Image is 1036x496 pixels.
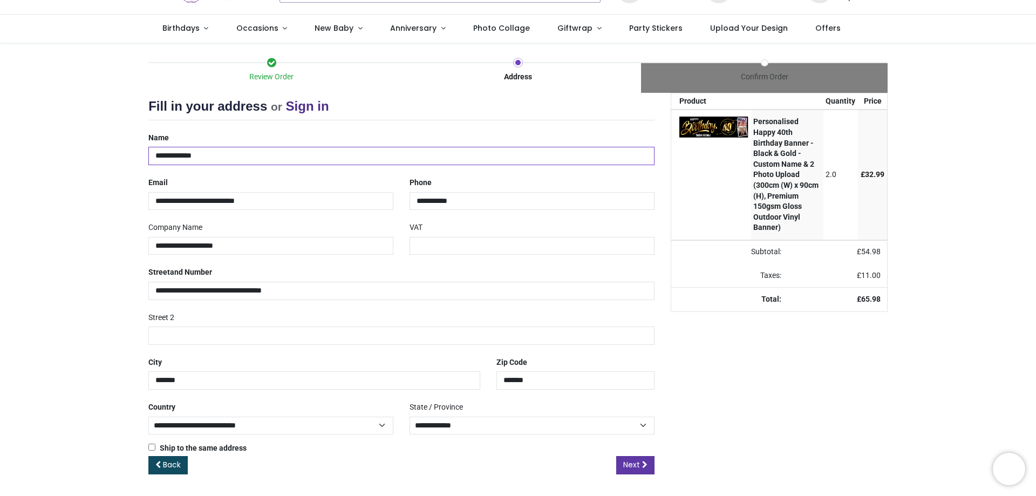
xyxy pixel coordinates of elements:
iframe: Brevo live chat [993,453,1025,485]
th: Price [858,93,887,110]
span: 32.99 [865,170,884,179]
label: City [148,354,162,372]
strong: Personalised Happy 40th Birthday Banner - Black & Gold - Custom Name & 2 Photo Upload (300cm (W) ... [753,117,819,232]
small: or [271,100,282,113]
span: Fill in your address [148,99,267,113]
td: Taxes: [671,264,788,288]
a: Back [148,456,188,474]
a: Sign in [286,99,329,113]
span: New Baby [315,23,353,33]
span: Giftwrap [557,23,592,33]
label: VAT [410,219,422,237]
label: Ship to the same address [148,443,247,454]
span: £ [861,170,884,179]
div: Address [395,72,642,83]
span: Anniversary [390,23,437,33]
label: Name [148,129,169,147]
span: Photo Collage [473,23,530,33]
th: Quantity [823,93,858,110]
a: Occasions [222,15,301,43]
th: Product [671,93,751,110]
a: New Baby [301,15,377,43]
a: Birthdays [148,15,222,43]
div: 2.0 [826,169,855,180]
strong: Total: [761,295,781,303]
span: 65.98 [861,295,881,303]
span: Offers [815,23,841,33]
div: Confirm Order [641,72,888,83]
label: State / Province [410,398,463,417]
span: Party Stickers [629,23,683,33]
span: Next [623,459,640,470]
label: Street 2 [148,309,174,327]
span: 54.98 [861,247,881,256]
span: £ [857,247,881,256]
a: Anniversary [376,15,459,43]
img: 5HAAAAAElFTkSuQmCC [679,117,748,137]
span: Birthdays [162,23,200,33]
div: Review Order [148,72,395,83]
label: Email [148,174,168,192]
strong: £ [857,295,881,303]
a: Giftwrap [543,15,615,43]
a: Next [616,456,655,474]
span: and Number [170,268,212,276]
input: Ship to the same address [148,444,155,451]
label: Country [148,398,175,417]
label: Phone [410,174,432,192]
label: Zip Code [496,354,527,372]
span: Upload Your Design [710,23,788,33]
span: 11.00 [861,271,881,280]
td: Subtotal: [671,240,788,264]
label: Street [148,263,212,282]
span: Back [163,459,181,470]
label: Company Name [148,219,202,237]
span: £ [857,271,881,280]
span: Occasions [236,23,278,33]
